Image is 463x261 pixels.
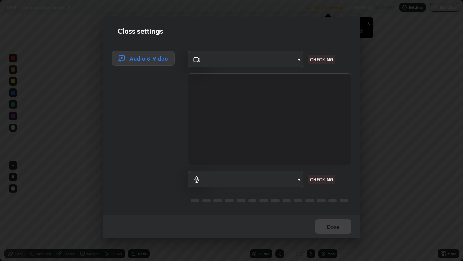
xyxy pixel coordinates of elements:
p: CHECKING [310,56,333,63]
div: ​ [205,171,303,187]
h2: Class settings [118,26,163,37]
p: CHECKING [310,176,333,183]
div: ​ [205,51,303,67]
div: Audio & Video [112,51,175,66]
